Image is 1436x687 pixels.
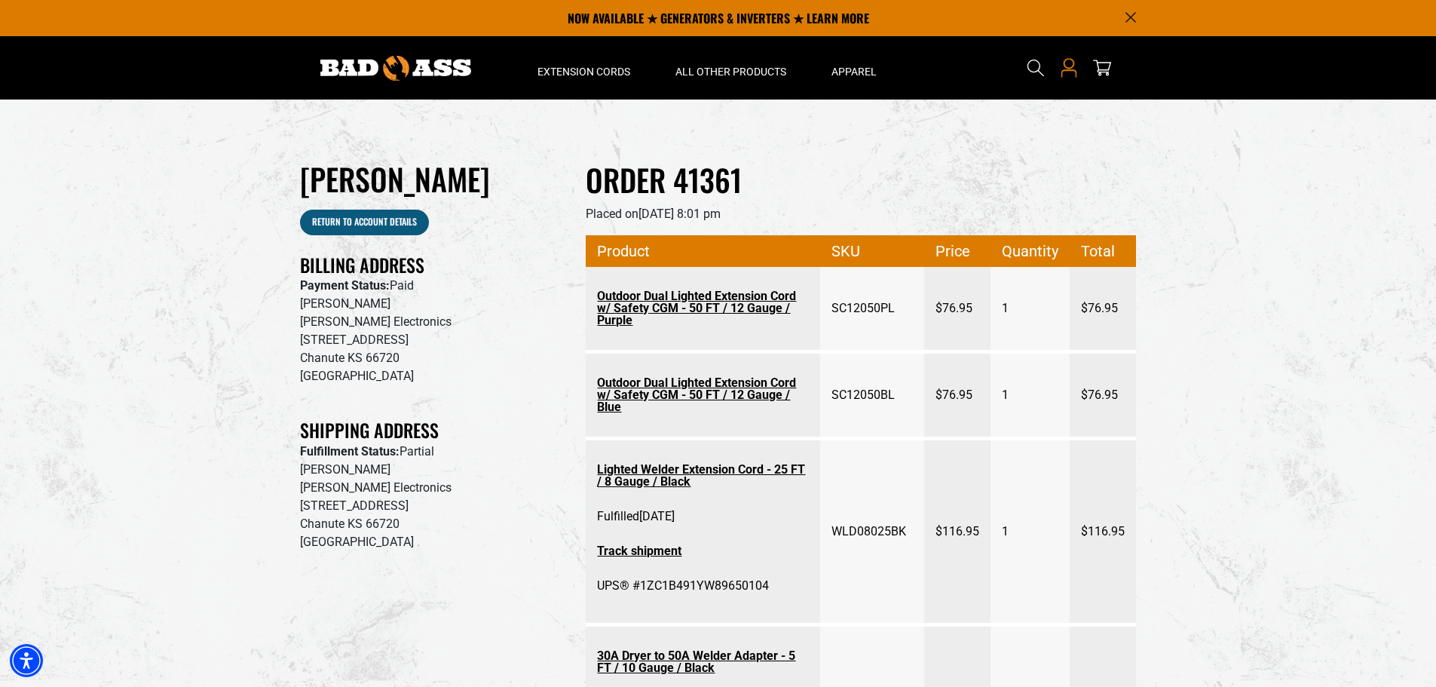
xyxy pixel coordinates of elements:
span: SC12050PL [831,287,895,330]
span: $76.95 [935,287,972,330]
span: Apparel [831,65,877,78]
h2: Order 41361 [586,160,1136,199]
span: UPS® #1ZC1B491YW89650104 [597,565,769,607]
a: Lighted Welder Extension Cord - 25 FT / 8 Gauge / Black [597,456,809,495]
summary: Search [1024,56,1048,80]
h2: Billing Address [300,253,564,277]
a: track shipment - target website may not be available [597,538,809,565]
p: [PERSON_NAME] [PERSON_NAME] Electronics [STREET_ADDRESS] Chanute KS 66720 [GEOGRAPHIC_DATA] [300,461,564,551]
span: 1 [1002,511,1009,553]
a: 30A Dryer to 50A Welder Adapter - 5 FT / 10 Gauge / Black [597,643,809,682]
span: 1 [1002,287,1009,330]
summary: Apparel [809,36,899,100]
a: cart [1090,59,1114,77]
span: SKU [831,236,913,266]
summary: All Other Products [653,36,809,100]
span: Product [597,236,809,266]
a: Outdoor Dual Lighted Extension Cord w/ Safety CGM - 50 FT / 12 Gauge / Blue [597,370,809,421]
h1: [PERSON_NAME] [300,160,564,198]
span: $116.95 [1081,511,1125,553]
p: Placed on [586,205,1136,223]
span: Extension Cords [537,65,630,78]
h2: Shipping Address [300,419,564,442]
span: Price [935,236,979,266]
span: WLD08025BK [831,511,906,553]
p: Paid [300,277,564,295]
time: [DATE] 8:01 pm [638,207,721,221]
span: All Other Products [675,65,786,78]
a: Open this option [1057,36,1081,100]
span: $116.95 [935,511,979,553]
span: SC12050BL [831,374,895,416]
time: [DATE] [639,509,675,523]
a: Outdoor Dual Lighted Extension Cord w/ Safety CGM - 50 FT / 12 Gauge / Purple [597,283,809,334]
p: [PERSON_NAME] [PERSON_NAME] Electronics [STREET_ADDRESS] Chanute KS 66720 [GEOGRAPHIC_DATA] [300,295,564,385]
span: $76.95 [935,374,972,416]
strong: Payment Status: [300,278,390,293]
span: Total [1081,236,1125,266]
summary: Extension Cords [515,36,653,100]
img: Bad Ass Extension Cords [320,56,471,81]
span: Fulfilled [597,495,675,538]
span: $76.95 [1081,287,1118,330]
strong: Fulfillment Status: [300,444,400,459]
span: 1 [1002,374,1009,416]
p: Partial [300,443,564,461]
div: Accessibility Menu [10,644,43,677]
a: Return to Account details [300,210,429,235]
span: Quantity [1002,236,1058,266]
span: $76.95 [1081,374,1118,416]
